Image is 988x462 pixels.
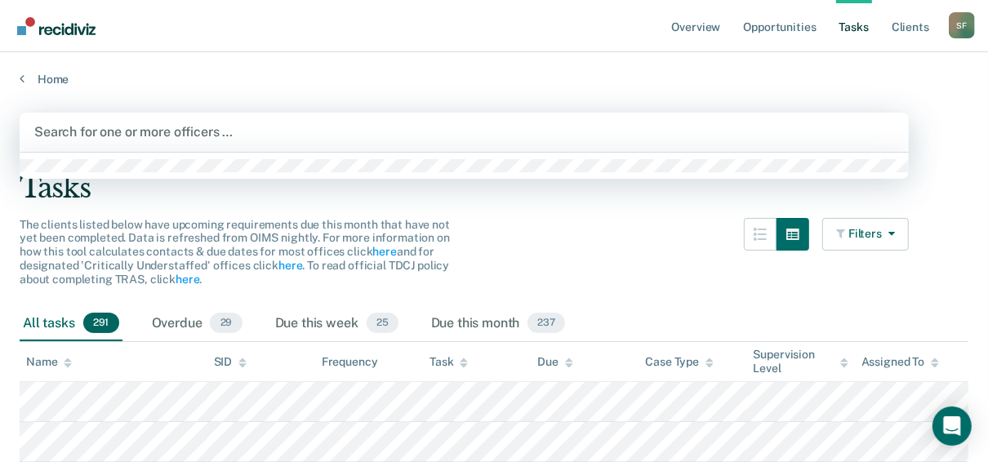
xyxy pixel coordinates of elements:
[176,273,199,286] a: here
[949,12,975,38] div: S F
[210,313,242,334] span: 29
[26,355,72,369] div: Name
[278,259,302,272] a: here
[372,245,396,258] a: here
[527,313,565,334] span: 237
[754,348,848,375] div: Supervision Level
[20,72,968,87] a: Home
[932,406,972,446] div: Open Intercom Messenger
[949,12,975,38] button: Profile dropdown button
[322,355,378,369] div: Frequency
[17,17,96,35] img: Recidiviz
[822,218,909,251] button: Filters
[645,355,714,369] div: Case Type
[214,355,247,369] div: SID
[367,313,398,334] span: 25
[20,218,450,286] span: The clients listed below have upcoming requirements due this month that have not yet been complet...
[149,306,246,342] div: Overdue29
[861,355,939,369] div: Assigned To
[428,306,569,342] div: Due this month237
[83,313,119,334] span: 291
[20,171,968,205] div: Tasks
[537,355,573,369] div: Due
[429,355,468,369] div: Task
[272,306,402,342] div: Due this week25
[20,306,122,342] div: All tasks291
